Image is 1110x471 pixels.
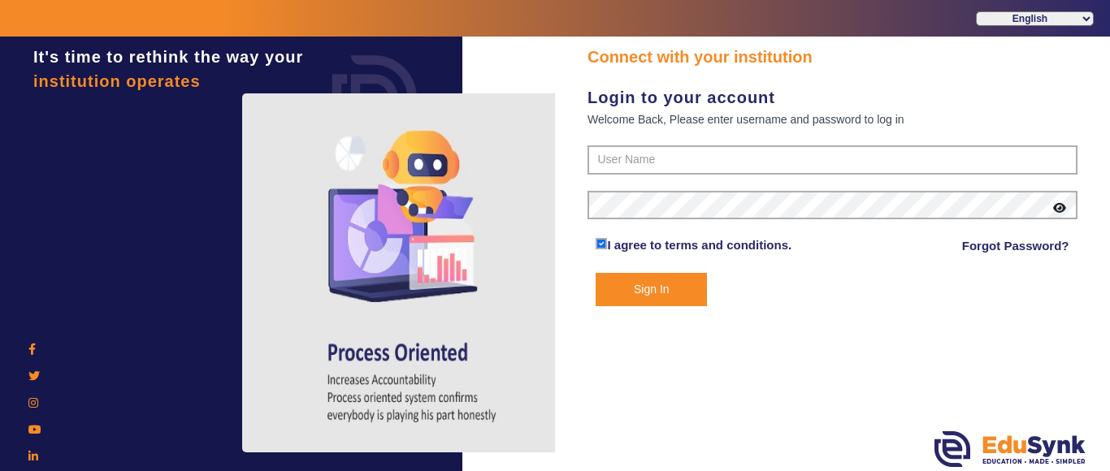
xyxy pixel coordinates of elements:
input: User Name [588,145,1077,175]
a: Forgot Password? [962,236,1069,256]
div: Login to your account [588,85,1077,110]
span: It's time to rethink the way your [33,48,303,66]
img: edusynk.png [934,431,1086,467]
span: institution operates [33,72,201,90]
img: login.png [314,37,436,158]
div: Welcome Back, Please enter username and password to log in [588,110,1077,129]
img: login4.png [242,93,583,452]
button: Sign In [596,273,707,306]
a: I agree to terms and conditions. [607,238,791,252]
div: Connect with your institution [588,45,1077,69]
